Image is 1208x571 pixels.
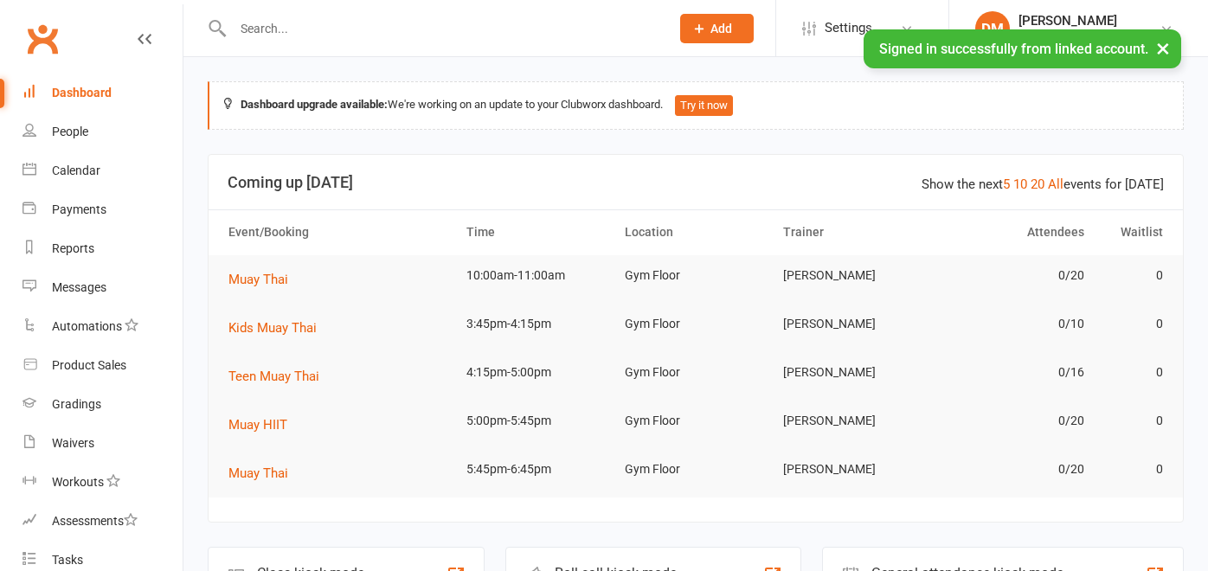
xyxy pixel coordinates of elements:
[52,553,83,567] div: Tasks
[934,352,1092,393] td: 0/16
[680,14,754,43] button: Add
[22,151,183,190] a: Calendar
[22,346,183,385] a: Product Sales
[1092,255,1172,296] td: 0
[52,280,106,294] div: Messages
[22,74,183,112] a: Dashboard
[710,22,732,35] span: Add
[228,16,658,41] input: Search...
[617,210,775,254] th: Location
[459,304,617,344] td: 3:45pm-4:15pm
[1003,176,1010,192] a: 5
[228,366,331,387] button: Teen Muay Thai
[22,307,183,346] a: Automations
[21,17,64,61] a: Clubworx
[775,304,934,344] td: [PERSON_NAME]
[1092,352,1172,393] td: 0
[52,86,112,99] div: Dashboard
[459,401,617,441] td: 5:00pm-5:45pm
[22,502,183,541] a: Assessments
[22,268,183,307] a: Messages
[1018,29,1147,44] div: DM Muay Thai & Fitness
[1018,13,1147,29] div: [PERSON_NAME]
[934,401,1092,441] td: 0/20
[52,475,104,489] div: Workouts
[228,463,300,484] button: Muay Thai
[22,190,183,229] a: Payments
[1092,449,1172,490] td: 0
[52,202,106,216] div: Payments
[934,210,1092,254] th: Attendees
[228,269,300,290] button: Muay Thai
[52,125,88,138] div: People
[1031,176,1044,192] a: 20
[975,11,1010,46] div: DM
[52,397,101,411] div: Gradings
[52,436,94,450] div: Waivers
[1092,304,1172,344] td: 0
[228,465,288,481] span: Muay Thai
[52,358,126,372] div: Product Sales
[934,449,1092,490] td: 0/20
[1092,401,1172,441] td: 0
[22,112,183,151] a: People
[825,9,872,48] span: Settings
[22,385,183,424] a: Gradings
[459,210,617,254] th: Time
[1048,176,1063,192] a: All
[228,417,287,433] span: Muay HIIT
[617,449,775,490] td: Gym Floor
[52,319,122,333] div: Automations
[228,318,329,338] button: Kids Muay Thai
[22,424,183,463] a: Waivers
[775,401,934,441] td: [PERSON_NAME]
[1092,210,1172,254] th: Waitlist
[52,164,100,177] div: Calendar
[52,241,94,255] div: Reports
[775,255,934,296] td: [PERSON_NAME]
[459,449,617,490] td: 5:45pm-6:45pm
[228,369,319,384] span: Teen Muay Thai
[241,98,388,111] strong: Dashboard upgrade available:
[22,229,183,268] a: Reports
[775,210,934,254] th: Trainer
[52,514,138,528] div: Assessments
[934,255,1092,296] td: 0/20
[675,95,733,116] button: Try it now
[934,304,1092,344] td: 0/10
[879,41,1148,57] span: Signed in successfully from linked account.
[617,401,775,441] td: Gym Floor
[22,463,183,502] a: Workouts
[617,304,775,344] td: Gym Floor
[1013,176,1027,192] a: 10
[617,352,775,393] td: Gym Floor
[775,352,934,393] td: [PERSON_NAME]
[228,320,317,336] span: Kids Muay Thai
[922,174,1164,195] div: Show the next events for [DATE]
[459,255,617,296] td: 10:00am-11:00am
[228,174,1164,191] h3: Coming up [DATE]
[1147,29,1179,67] button: ×
[228,414,299,435] button: Muay HIIT
[228,272,288,287] span: Muay Thai
[775,449,934,490] td: [PERSON_NAME]
[459,352,617,393] td: 4:15pm-5:00pm
[208,81,1184,130] div: We're working on an update to your Clubworx dashboard.
[617,255,775,296] td: Gym Floor
[221,210,459,254] th: Event/Booking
